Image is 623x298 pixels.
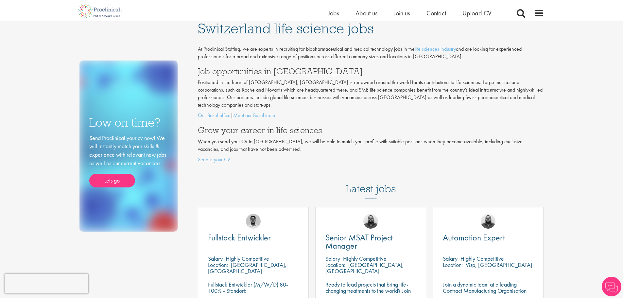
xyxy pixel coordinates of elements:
span: Salary [443,255,458,262]
a: Our Basel office [198,112,231,119]
p: Highly Competitive [343,255,387,262]
p: | [198,112,544,119]
a: Automation Expert [443,234,533,242]
p: When you send your CV to [GEOGRAPHIC_DATA], we will be able to match your profile with suitable p... [198,138,544,153]
a: Join us [394,9,410,17]
p: Positioned in the heart of [GEOGRAPHIC_DATA], [GEOGRAPHIC_DATA] is renowned around the world for ... [198,79,544,109]
span: Salary [325,255,340,262]
a: Lets go [89,174,135,187]
p: Highly Competitive [460,255,504,262]
h3: Grow your career in life sciences [198,126,544,134]
img: Chatbot [602,277,621,296]
span: Automation Expert [443,232,505,243]
span: Senior MSAT Project Manager [325,232,393,251]
img: Ashley Bennett [363,214,378,229]
iframe: reCAPTCHA [5,274,88,293]
div: Send Proclinical your cv now! We will instantly match your skills & experience with relevant new ... [89,134,168,188]
a: Senior MSAT Project Manager [325,234,416,250]
a: Upload CV [462,9,492,17]
h3: Latest jobs [346,167,396,199]
p: At Proclinical Staffing, we are experts in recruiting for biopharmaceutical and medical technolog... [198,45,544,61]
span: Switzerland life science jobs [198,20,373,37]
a: Meet our Basel team [233,112,275,119]
span: Location: [208,261,228,269]
span: Location: [443,261,463,269]
a: About us [355,9,377,17]
img: Timothy Deschamps [246,214,261,229]
a: Sendus your CV [198,156,230,163]
a: Fullstack Entwickler [208,234,299,242]
h3: Low on time? [89,116,168,129]
p: [GEOGRAPHIC_DATA], [GEOGRAPHIC_DATA] [325,261,404,275]
a: Contact [426,9,446,17]
span: Salary [208,255,223,262]
p: Highly Competitive [226,255,269,262]
span: Location: [325,261,345,269]
h3: Job opportunities in [GEOGRAPHIC_DATA] [198,67,544,76]
a: Jobs [328,9,339,17]
span: Fullstack Entwickler [208,232,271,243]
p: [GEOGRAPHIC_DATA], [GEOGRAPHIC_DATA] [208,261,286,275]
p: Visp, [GEOGRAPHIC_DATA] [466,261,532,269]
img: Ashley Bennett [481,214,495,229]
a: life sciences industry [415,45,456,52]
